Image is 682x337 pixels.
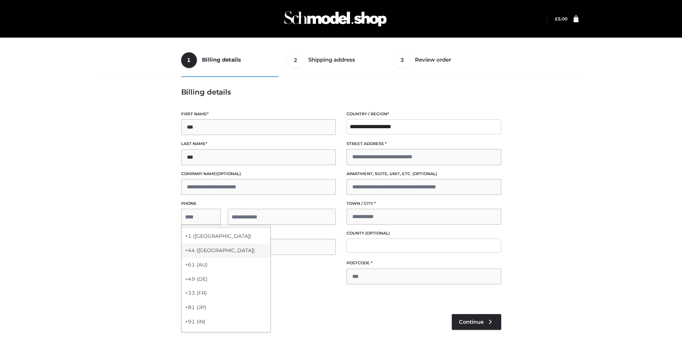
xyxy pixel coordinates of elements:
[555,16,567,21] a: £5.00
[182,244,270,258] div: +44 ([GEOGRAPHIC_DATA])
[182,258,270,272] div: +61 (AU)
[182,229,270,244] div: +1 ([GEOGRAPHIC_DATA])
[181,111,336,117] label: First name
[347,140,501,147] label: Street address
[181,140,336,147] label: Last name
[347,111,501,117] label: Country / Region
[347,170,501,177] label: Apartment, suite, unit, etc.
[459,319,484,325] span: Continue
[555,16,558,21] span: £
[182,286,270,300] div: +33 (FR)
[216,171,241,176] span: (optional)
[365,231,390,236] span: (optional)
[282,5,389,33] img: Schmodel Admin 964
[347,260,501,266] label: Postcode
[181,170,336,177] label: Company name
[555,16,567,21] bdi: 5.00
[452,314,501,330] a: Continue
[347,230,501,237] label: County
[347,200,501,207] label: Town / City
[182,272,270,287] div: +49 (DE)
[181,200,336,207] label: Phone
[181,88,501,96] h3: Billing details
[182,315,270,329] div: +91 (IN)
[182,300,270,315] div: +81 (JP)
[412,171,437,176] span: (optional)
